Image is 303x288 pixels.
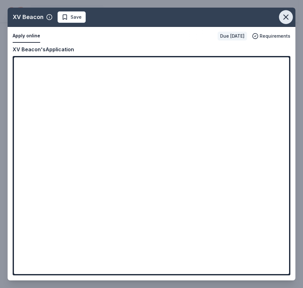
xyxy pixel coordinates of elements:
span: Save [71,13,82,21]
div: Due [DATE] [218,32,247,41]
div: XV Beacon [13,12,44,22]
button: Requirements [252,32,290,40]
button: Apply online [13,29,40,43]
button: Save [58,11,86,23]
span: Requirements [260,32,290,40]
div: XV Beacon's Application [13,45,74,53]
